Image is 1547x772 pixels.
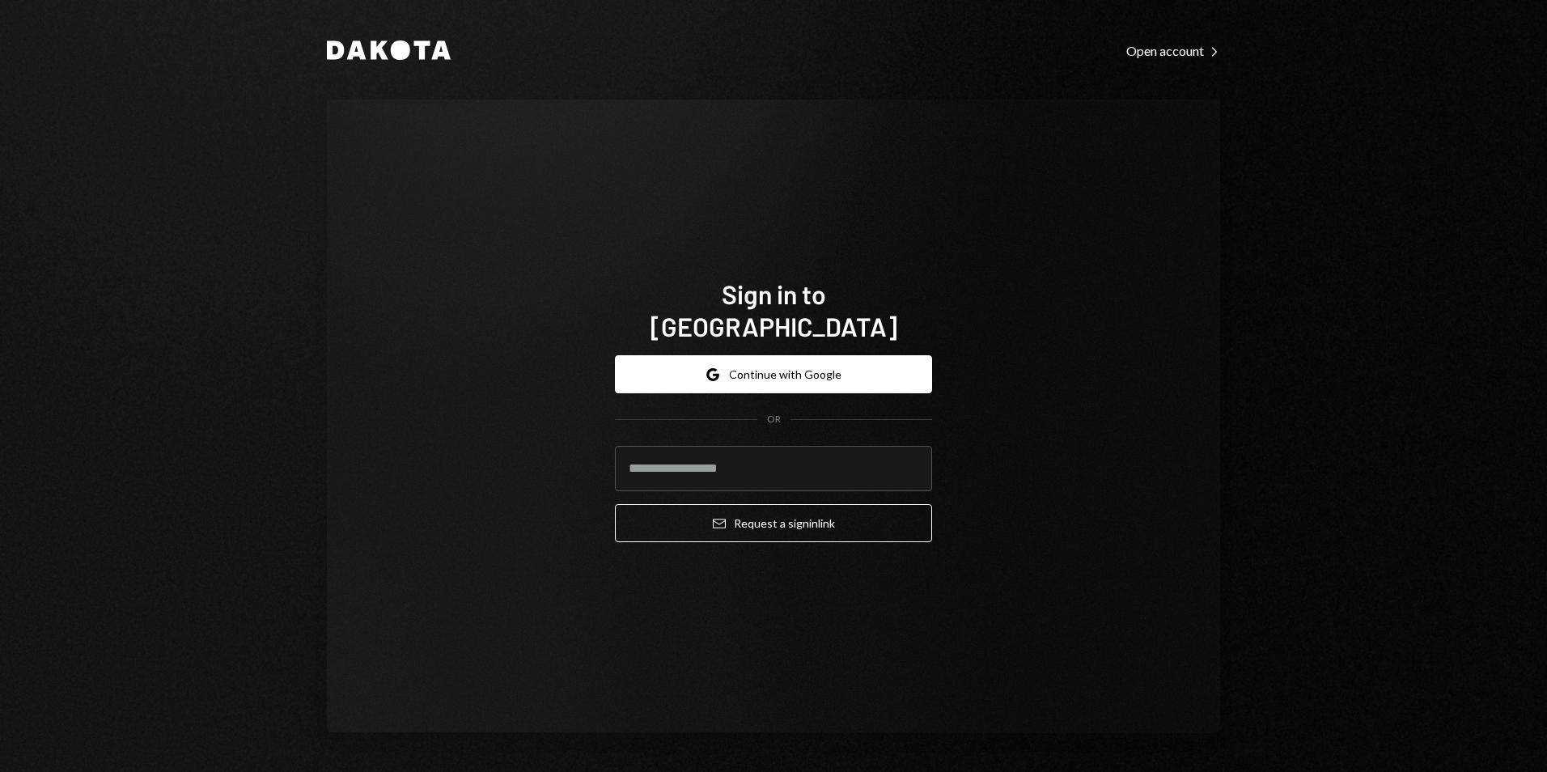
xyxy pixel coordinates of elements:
[615,504,932,542] button: Request a signinlink
[615,278,932,342] h1: Sign in to [GEOGRAPHIC_DATA]
[615,355,932,393] button: Continue with Google
[1126,43,1220,59] div: Open account
[767,413,781,426] div: OR
[1126,41,1220,59] a: Open account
